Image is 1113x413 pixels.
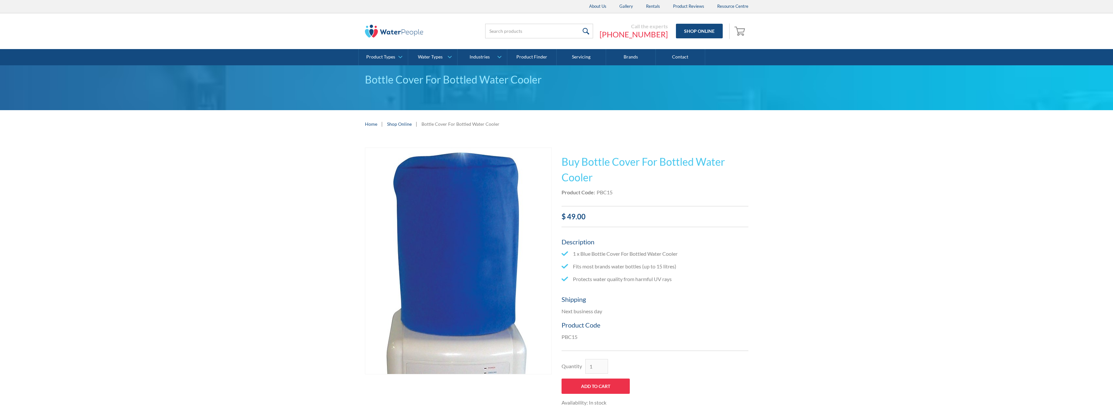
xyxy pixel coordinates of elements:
[408,49,457,65] a: Water Types
[562,154,748,185] h1: Buy Bottle Cover For Bottled Water Cooler
[656,49,705,65] a: Contact
[365,72,748,87] div: Bottle Cover For Bottled Water Cooler
[562,307,748,315] p: Next business day
[562,275,748,283] li: Protects water quality from harmful UV rays
[562,189,595,195] strong: Product Code:
[458,49,507,65] a: Industries
[676,24,723,38] a: Shop Online
[600,23,668,30] div: Call the experts
[359,49,408,65] a: Product Types
[562,263,748,270] li: Fits most brands water bottles (up to 15 litres)
[562,362,582,370] label: Quantity
[421,121,499,127] div: Bottle Cover For Bottled Water Cooler
[562,320,748,330] h5: Product Code
[557,49,606,65] a: Servicing
[733,23,748,39] a: Open empty cart
[734,26,747,36] img: shopping cart
[600,30,668,39] a: [PHONE_NUMBER]
[562,250,748,258] li: 1 x Blue Bottle Cover For Bottled Water Cooler
[562,294,748,304] h5: Shipping
[562,211,748,222] div: $ 49.00
[366,54,395,60] div: Product Types
[365,25,423,38] img: The Water People
[597,188,613,196] div: PBC15
[507,49,557,65] a: Product Finder
[381,120,384,128] div: |
[470,54,490,60] div: Industries
[485,24,593,38] input: Search products
[365,121,377,127] a: Home
[372,148,544,374] img: Bottle Cover For Bottled Water Cooler
[418,54,443,60] div: Water Types
[562,237,748,247] h5: Description
[562,333,748,341] p: PBC15
[562,379,630,394] input: Add to Cart
[365,148,552,374] a: open lightbox
[387,121,412,127] a: Shop Online
[415,120,418,128] div: |
[606,49,655,65] a: Brands
[562,399,630,407] div: Availability: In stock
